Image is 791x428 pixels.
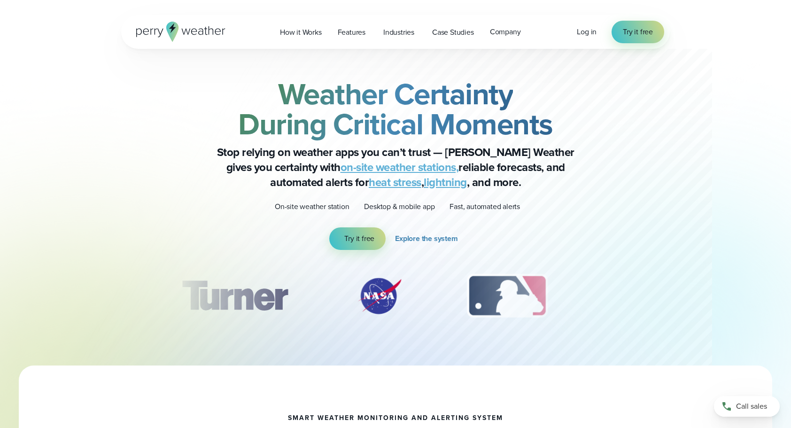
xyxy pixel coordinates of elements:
[168,272,302,319] div: 1 of 12
[288,414,503,422] h1: smart weather monitoring and alerting system
[577,26,597,38] a: Log in
[602,272,677,319] div: 4 of 12
[395,227,461,250] a: Explore the system
[280,27,322,38] span: How it Works
[347,272,412,319] div: 2 of 12
[490,26,521,38] span: Company
[458,272,557,319] img: MLB.svg
[338,27,365,38] span: Features
[395,233,458,244] span: Explore the system
[714,396,780,417] a: Call sales
[450,201,520,212] p: Fast, automated alerts
[168,272,302,319] img: Turner-Construction_1.svg
[424,174,467,191] a: lightning
[736,401,767,412] span: Call sales
[329,227,386,250] a: Try it free
[612,21,664,43] a: Try it free
[432,27,474,38] span: Case Studies
[238,72,553,146] strong: Weather Certainty During Critical Moments
[369,174,421,191] a: heat stress
[275,201,349,212] p: On-site weather station
[623,26,653,38] span: Try it free
[602,272,677,319] img: PGA.svg
[458,272,557,319] div: 3 of 12
[577,26,597,37] span: Log in
[272,23,330,42] a: How it Works
[424,23,482,42] a: Case Studies
[168,272,623,324] div: slideshow
[383,27,414,38] span: Industries
[364,201,434,212] p: Desktop & mobile app
[347,272,412,319] img: NASA.svg
[341,159,459,176] a: on-site weather stations,
[344,233,374,244] span: Try it free
[208,145,583,190] p: Stop relying on weather apps you can’t trust — [PERSON_NAME] Weather gives you certainty with rel...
